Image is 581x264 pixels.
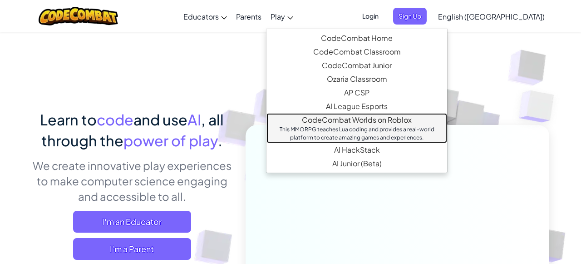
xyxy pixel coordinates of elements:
[393,8,427,25] button: Sign Up
[179,4,231,29] a: Educators
[276,125,438,142] div: This MMORPG teaches Lua coding and provides a real-world platform to create amazing games and exp...
[231,4,266,29] a: Parents
[266,113,447,143] a: CodeCombat Worlds on RobloxThis MMORPG teaches Lua coding and provides a real-world platform to c...
[218,131,222,149] span: .
[357,8,384,25] button: Login
[266,86,447,100] a: AP CSPEndorsed by the College Board, our AP CSP curriculum provides game-based and turnkey tools ...
[187,110,201,129] span: AI
[97,110,133,129] span: code
[73,211,191,233] a: I'm an Educator
[123,131,218,149] span: power of play
[32,158,232,204] p: We create innovative play experiences to make computer science engaging and accessible to all.
[438,12,545,21] span: English ([GEOGRAPHIC_DATA])
[133,110,187,129] span: and use
[266,100,447,113] a: AI League EsportsAn epic competitive coding esports platform that encourages creative programming...
[266,45,447,59] a: CodeCombat Classroom
[40,110,97,129] span: Learn to
[183,12,219,21] span: Educators
[266,143,447,157] a: AI HackStackThe first generative AI companion tool specifically crafted for those new to AI with ...
[501,68,579,145] img: Overlap cubes
[433,4,549,29] a: English ([GEOGRAPHIC_DATA])
[271,12,285,21] span: Play
[39,7,118,25] img: CodeCombat logo
[266,31,447,45] a: CodeCombat HomeWith access to all 530 levels and exclusive features like pets, premium only items...
[73,238,191,260] a: I'm a Parent
[266,59,447,72] a: CodeCombat JuniorOur flagship K-5 curriculum features a progression of learning levels that teach...
[266,72,447,86] a: Ozaria ClassroomAn enchanting narrative coding adventure that establishes the fundamentals of com...
[266,157,447,170] a: AI Junior (Beta)Introduces multimodal generative AI in a simple and intuitive platform designed s...
[266,4,298,29] a: Play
